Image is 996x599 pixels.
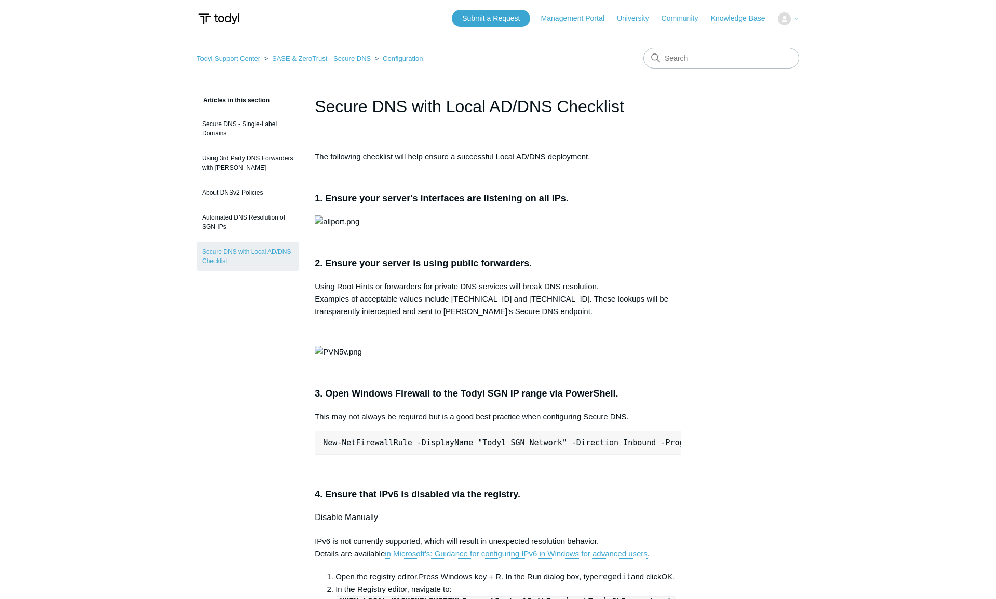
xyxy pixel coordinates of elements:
[315,411,681,423] p: This may not always be required but is a good best practice when configuring Secure DNS.
[197,208,299,237] a: Automated DNS Resolution of SGN IPs
[315,280,681,318] p: Using Root Hints or forwarders for private DNS services will break DNS resolution. Examples of ac...
[315,151,681,163] p: The following checklist will help ensure a successful Local AD/DNS deployment.
[197,55,262,62] li: Todyl Support Center
[383,55,423,62] a: Configuration
[197,9,241,29] img: Todyl Support Center Help Center home page
[598,572,631,581] kbd: regedit
[197,97,270,104] span: Articles in this section
[661,572,672,581] span: OK
[643,48,799,69] input: Search
[335,572,419,581] span: Open the registry editor.
[197,183,299,202] a: About DNSv2 Policies
[197,242,299,271] a: Secure DNS with Local AD/DNS Checklist
[335,570,681,583] li: Press Windows key + R. In the Run dialog box, type and click .
[315,346,362,358] img: PVN5v.png
[315,191,681,206] h3: 1. Ensure your server's interfaces are listening on all IPs.
[272,55,371,62] a: SASE & ZeroTrust - Secure DNS
[315,215,359,228] img: allport.png
[711,13,776,24] a: Knowledge Base
[315,94,681,119] h1: Secure DNS with Local AD/DNS Checklist
[315,487,681,502] h3: 4. Ensure that IPv6 is disabled via the registry.
[197,114,299,143] a: Secure DNS - Single-Label Domains
[315,256,681,271] h3: 2. Ensure your server is using public forwarders.
[617,13,659,24] a: University
[662,13,709,24] a: Community
[541,13,615,24] a: Management Portal
[315,535,681,560] p: IPv6 is not currently supported, which will result in unexpected resolution behavior. Details are...
[197,55,260,62] a: Todyl Support Center
[385,549,648,559] a: in Microsoft's: Guidance for configuring IPv6 in Windows for advanced users
[315,431,681,455] pre: New-NetFirewallRule -DisplayName "Todyl SGN Network" -Direction Inbound -Program Any -LocalAddres...
[452,10,530,27] a: Submit a Request
[373,55,423,62] li: Configuration
[262,55,373,62] li: SASE & ZeroTrust - Secure DNS
[197,148,299,178] a: Using 3rd Party DNS Forwarders with [PERSON_NAME]
[315,386,681,401] h3: 3. Open Windows Firewall to the Todyl SGN IP range via PowerShell.
[315,511,681,524] h4: Disable Manually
